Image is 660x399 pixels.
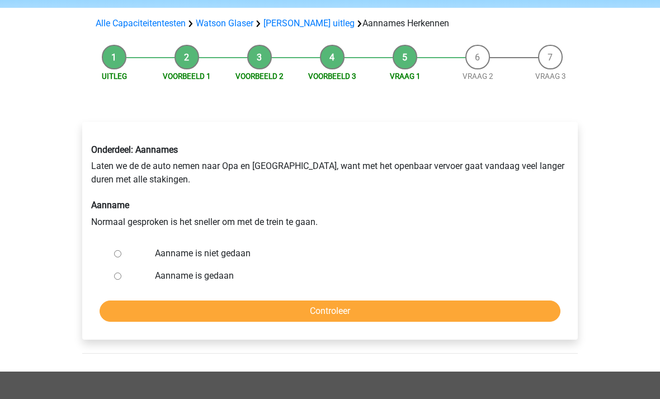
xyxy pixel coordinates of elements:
a: Voorbeeld 1 [163,72,211,81]
div: Laten we de de auto nemen naar Opa en [GEOGRAPHIC_DATA], want met het openbaar vervoer gaat vanda... [83,135,577,237]
input: Controleer [100,301,560,322]
a: Vraag 1 [390,72,421,81]
h6: Aanname [91,200,569,210]
a: [PERSON_NAME] uitleg [263,18,355,29]
a: Vraag 3 [535,72,566,81]
a: Uitleg [102,72,127,81]
a: Alle Capaciteitentesten [96,18,186,29]
div: Aannames Herkennen [91,17,569,30]
a: Vraag 2 [463,72,493,81]
label: Aanname is niet gedaan [155,247,542,260]
label: Aanname is gedaan [155,269,542,283]
a: Voorbeeld 3 [308,72,356,81]
a: Voorbeeld 2 [235,72,284,81]
h6: Onderdeel: Aannames [91,144,569,155]
a: Watson Glaser [196,18,253,29]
